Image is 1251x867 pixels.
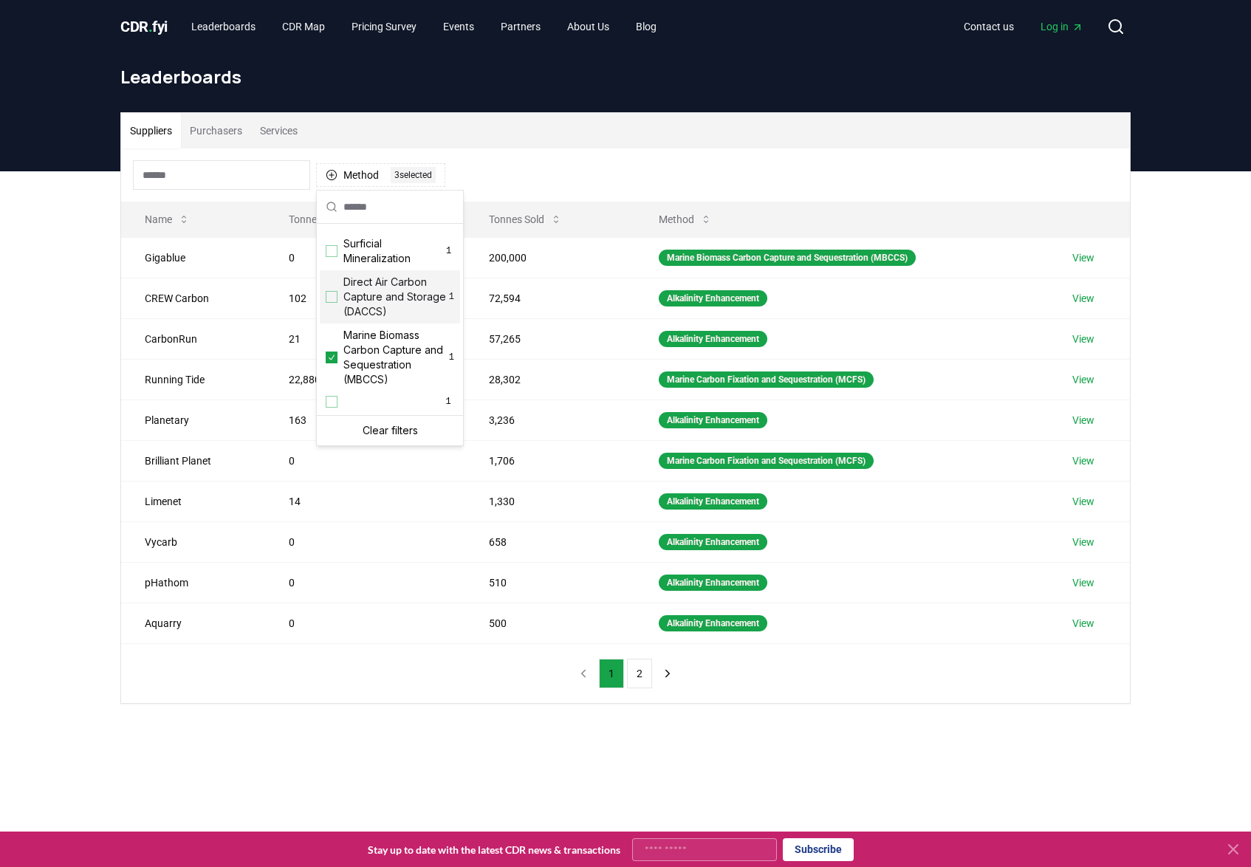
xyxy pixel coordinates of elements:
h1: Leaderboards [120,65,1131,89]
div: 3 selected [391,167,436,183]
button: Purchasers [181,113,251,148]
td: 510 [465,562,635,603]
div: Alkalinity Enhancement [659,615,767,631]
span: . [148,18,153,35]
button: 1 [599,659,624,688]
td: Planetary [121,400,265,440]
a: About Us [555,13,621,40]
nav: Main [179,13,668,40]
td: 102 [265,278,465,318]
td: pHathom [121,562,265,603]
nav: Main [952,13,1095,40]
div: Alkalinity Enhancement [659,412,767,428]
div: Marine Carbon Fixation and Sequestration (MCFS) [659,453,874,469]
div: Marine Carbon Fixation and Sequestration (MCFS) [659,371,874,388]
button: Method [647,205,724,234]
td: 14 [265,481,465,521]
button: 2 [627,659,652,688]
td: Vycarb [121,521,265,562]
td: Brilliant Planet [121,440,265,481]
a: Contact us [952,13,1026,40]
button: Tonnes Sold [477,205,574,234]
td: 1,330 [465,481,635,521]
td: Limenet [121,481,265,521]
td: 28,302 [465,359,635,400]
a: CDR Map [270,13,337,40]
td: 200,000 [465,237,635,278]
a: Pricing Survey [340,13,428,40]
a: Leaderboards [179,13,267,40]
td: 658 [465,521,635,562]
td: 163 [265,400,465,440]
button: Name [133,205,202,234]
td: 22,880 [265,359,465,400]
a: View [1072,332,1094,346]
div: Clear filters [320,419,460,442]
a: Partners [489,13,552,40]
td: Aquarry [121,603,265,643]
a: View [1072,413,1094,428]
button: Tonnes Delivered [277,205,395,234]
span: Surficial Mineralization [343,236,443,266]
td: 1,706 [465,440,635,481]
td: Running Tide [121,359,265,400]
a: View [1072,372,1094,387]
td: CarbonRun [121,318,265,359]
td: 21 [265,318,465,359]
a: Blog [624,13,668,40]
a: View [1072,535,1094,549]
a: Log in [1029,13,1095,40]
span: 1 [442,396,454,408]
td: 72,594 [465,278,635,318]
div: Marine Biomass Carbon Capture and Sequestration (MBCCS) [659,250,916,266]
span: 1 [449,352,454,363]
td: 0 [265,562,465,603]
a: View [1072,494,1094,509]
td: 0 [265,603,465,643]
td: 0 [265,521,465,562]
button: next page [655,659,680,688]
button: Services [251,113,306,148]
span: 1 [449,291,454,303]
a: View [1072,575,1094,590]
span: 1 [443,245,454,257]
div: Alkalinity Enhancement [659,575,767,591]
button: Method3selected [316,163,445,187]
a: View [1072,453,1094,468]
span: Log in [1041,19,1083,34]
span: Marine Biomass Carbon Capture and Sequestration (MBCCS) [343,328,449,387]
td: 3,236 [465,400,635,440]
button: Suppliers [121,113,181,148]
a: View [1072,250,1094,265]
td: 57,265 [465,318,635,359]
a: View [1072,291,1094,306]
td: CREW Carbon [121,278,265,318]
td: 0 [265,237,465,278]
td: 500 [465,603,635,643]
div: Alkalinity Enhancement [659,493,767,510]
td: 0 [265,440,465,481]
div: Alkalinity Enhancement [659,290,767,306]
span: CDR fyi [120,18,168,35]
a: Events [431,13,486,40]
td: Gigablue [121,237,265,278]
span: Direct Air Carbon Capture and Storage (DACCS) [343,275,449,319]
div: Alkalinity Enhancement [659,534,767,550]
a: CDR.fyi [120,16,168,37]
div: Alkalinity Enhancement [659,331,767,347]
a: View [1072,616,1094,631]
